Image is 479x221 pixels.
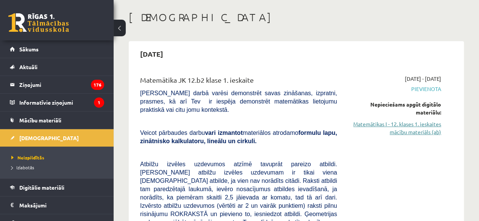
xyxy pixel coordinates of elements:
[10,179,104,196] a: Digitālie materiāli
[19,184,64,191] span: Digitālie materiāli
[10,111,104,129] a: Mācību materiāli
[10,94,104,111] a: Informatīvie ziņojumi1
[10,76,104,93] a: Ziņojumi176
[348,120,441,136] a: Matemātikas I - 12. klases 1. ieskaites mācību materiāls (ab)
[19,196,104,214] legend: Maksājumi
[19,46,39,53] span: Sākums
[205,130,243,136] b: vari izmantot
[19,63,37,70] span: Aktuāli
[140,130,337,144] span: Veicot pārbaudes darbu materiālos atrodamo
[19,94,104,111] legend: Informatīvie ziņojumi
[91,80,104,90] i: 176
[19,134,79,141] span: [DEMOGRAPHIC_DATA]
[94,97,104,108] i: 1
[348,85,441,93] span: Pievienota
[11,164,106,171] a: Izlabotās
[11,154,106,161] a: Neizpildītās
[129,11,464,24] h1: [DEMOGRAPHIC_DATA]
[10,196,104,214] a: Maksājumi
[10,40,104,58] a: Sākums
[8,13,69,32] a: Rīgas 1. Tālmācības vidusskola
[405,75,441,83] span: [DATE] - [DATE]
[11,155,44,161] span: Neizpildītās
[348,100,441,116] div: Nepieciešams apgūt digitālo materiālu:
[140,130,337,144] b: formulu lapu, zinātnisko kalkulatoru, lineālu un cirkuli.
[140,90,337,113] span: [PERSON_NAME] darbā varēsi demonstrēt savas zināšanas, izpratni, prasmes, kā arī Tev ir iespēja d...
[19,76,104,93] legend: Ziņojumi
[19,117,61,124] span: Mācību materiāli
[10,58,104,76] a: Aktuāli
[10,129,104,147] a: [DEMOGRAPHIC_DATA]
[11,164,34,170] span: Izlabotās
[140,75,337,89] div: Matemātika JK 12.b2 klase 1. ieskaite
[133,45,171,63] h2: [DATE]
